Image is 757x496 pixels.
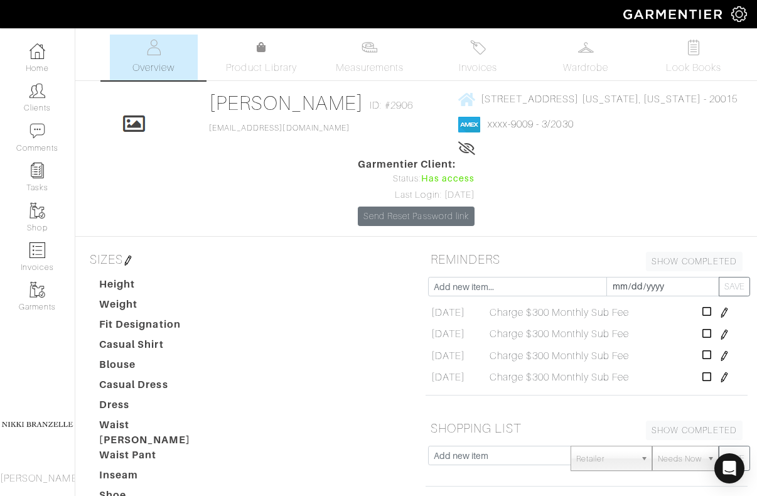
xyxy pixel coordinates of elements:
[719,372,729,382] img: pen-cf24a1663064a2ec1b9c1bd2387e9de7a2fa800b781884d57f21acf72779bad2.png
[218,40,306,75] a: Product Library
[421,172,475,186] span: Has access
[110,35,198,80] a: Overview
[370,98,412,113] span: ID: #2906
[490,348,629,364] span: Charge $300 Monthly Sub Fee
[30,203,45,218] img: garments-icon-b7da505a4dc4fd61783c78ac3ca0ef83fa9d6f193b1c9dc38574b1d14d53ca28.png
[666,60,722,75] span: Look Books
[646,421,743,440] a: SHOW COMPLETED
[123,256,133,266] img: pen-cf24a1663064a2ec1b9c1bd2387e9de7a2fa800b781884d57f21acf72779bad2.png
[30,123,45,139] img: comment-icon-a0a6a9ef722e966f86d9cbdc48e553b5cf19dbc54f86b18d962a5391bc8f6eb6.png
[90,397,226,418] dt: Dress
[714,453,744,483] div: Open Intercom Messenger
[30,242,45,258] img: orders-icon-0abe47150d42831381b5fb84f609e132dff9fe21cb692f30cb5eec754e2cba89.png
[362,40,377,55] img: measurements-466bbee1fd09ba9460f595b01e5d73f9e2bff037440d3c8f018324cb6cdf7a4a.svg
[90,277,226,297] dt: Height
[490,370,629,385] span: Charge $300 Monthly Sub Fee
[226,60,297,75] span: Product Library
[542,35,630,80] a: Wardrobe
[358,188,475,202] div: Last Login: [DATE]
[428,446,571,465] input: Add new item
[458,117,480,132] img: american_express-1200034d2e149cdf2cc7894a33a747db654cf6f8355cb502592f1d228b2ac700.png
[458,91,738,107] a: [STREET_ADDRESS] [US_STATE], [US_STATE] - 20015
[426,247,748,272] h5: REMINDERS
[30,83,45,99] img: clients-icon-6bae9207a08558b7cb47a8932f037763ab4055f8c8b6bfacd5dc20c3e0201464.png
[90,468,226,488] dt: Inseam
[658,446,702,472] span: Needs Now
[650,35,738,80] a: Look Books
[428,277,607,296] input: Add new item...
[30,282,45,298] img: garments-icon-b7da505a4dc4fd61783c78ac3ca0ef83fa9d6f193b1c9dc38574b1d14d53ca28.png
[646,252,743,271] a: SHOW COMPLETED
[30,163,45,178] img: reminder-icon-8004d30b9f0a5d33ae49ab947aed9ed385cf756f9e5892f1edd6e32f2345188e.png
[90,357,226,377] dt: Blouse
[132,60,174,75] span: Overview
[90,317,226,337] dt: Fit Designation
[146,40,161,55] img: basicinfo-40fd8af6dae0f16599ec9e87c0ef1c0a1fdea2edbe929e3d69a839185d80c458.svg
[719,351,729,361] img: pen-cf24a1663064a2ec1b9c1bd2387e9de7a2fa800b781884d57f21acf72779bad2.png
[431,370,465,385] span: [DATE]
[490,326,629,342] span: Charge $300 Monthly Sub Fee
[490,305,629,320] span: Charge $300 Monthly Sub Fee
[481,94,738,105] span: [STREET_ADDRESS] [US_STATE], [US_STATE] - 20015
[488,119,574,130] a: xxxx-9009 - 3/2030
[686,40,702,55] img: todo-9ac3debb85659649dc8f770b8b6100bb5dab4b48dedcbae339e5042a72dfd3cc.svg
[431,326,465,342] span: [DATE]
[563,60,608,75] span: Wardrobe
[431,305,465,320] span: [DATE]
[434,35,522,80] a: Invoices
[719,308,729,318] img: pen-cf24a1663064a2ec1b9c1bd2387e9de7a2fa800b781884d57f21acf72779bad2.png
[431,348,465,364] span: [DATE]
[358,207,475,226] a: Send Reset Password link
[731,6,747,22] img: gear-icon-white-bd11855cb880d31180b6d7d6211b90ccbf57a29d726f0c71d8c61bd08dd39cc2.png
[336,60,404,75] span: Measurements
[90,448,226,468] dt: Waist Pant
[719,277,750,296] button: SAVE
[85,247,407,272] h5: SIZES
[90,418,226,448] dt: Waist [PERSON_NAME]
[209,124,350,132] a: [EMAIL_ADDRESS][DOMAIN_NAME]
[617,3,731,25] img: garmentier-logo-header-white-b43fb05a5012e4ada735d5af1a66efaba907eab6374d6393d1fbf88cb4ef424d.png
[719,330,729,340] img: pen-cf24a1663064a2ec1b9c1bd2387e9de7a2fa800b781884d57f21acf72779bad2.png
[426,416,748,441] h5: SHOPPING LIST
[578,40,594,55] img: wardrobe-487a4870c1b7c33e795ec22d11cfc2ed9d08956e64fb3008fe2437562e282088.svg
[209,92,364,114] a: [PERSON_NAME]
[576,446,635,472] span: Retailer
[358,157,475,172] span: Garmentier Client:
[90,377,226,397] dt: Casual Dress
[90,297,226,317] dt: Weight
[459,60,497,75] span: Invoices
[30,43,45,59] img: dashboard-icon-dbcd8f5a0b271acd01030246c82b418ddd0df26cd7fceb0bd07c9910d44c42f6.png
[719,446,750,471] button: SAVE
[90,337,226,357] dt: Casual Shirt
[470,40,486,55] img: orders-27d20c2124de7fd6de4e0e44c1d41de31381a507db9b33961299e4e07d508b8c.svg
[326,35,414,80] a: Measurements
[358,172,475,186] div: Status:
